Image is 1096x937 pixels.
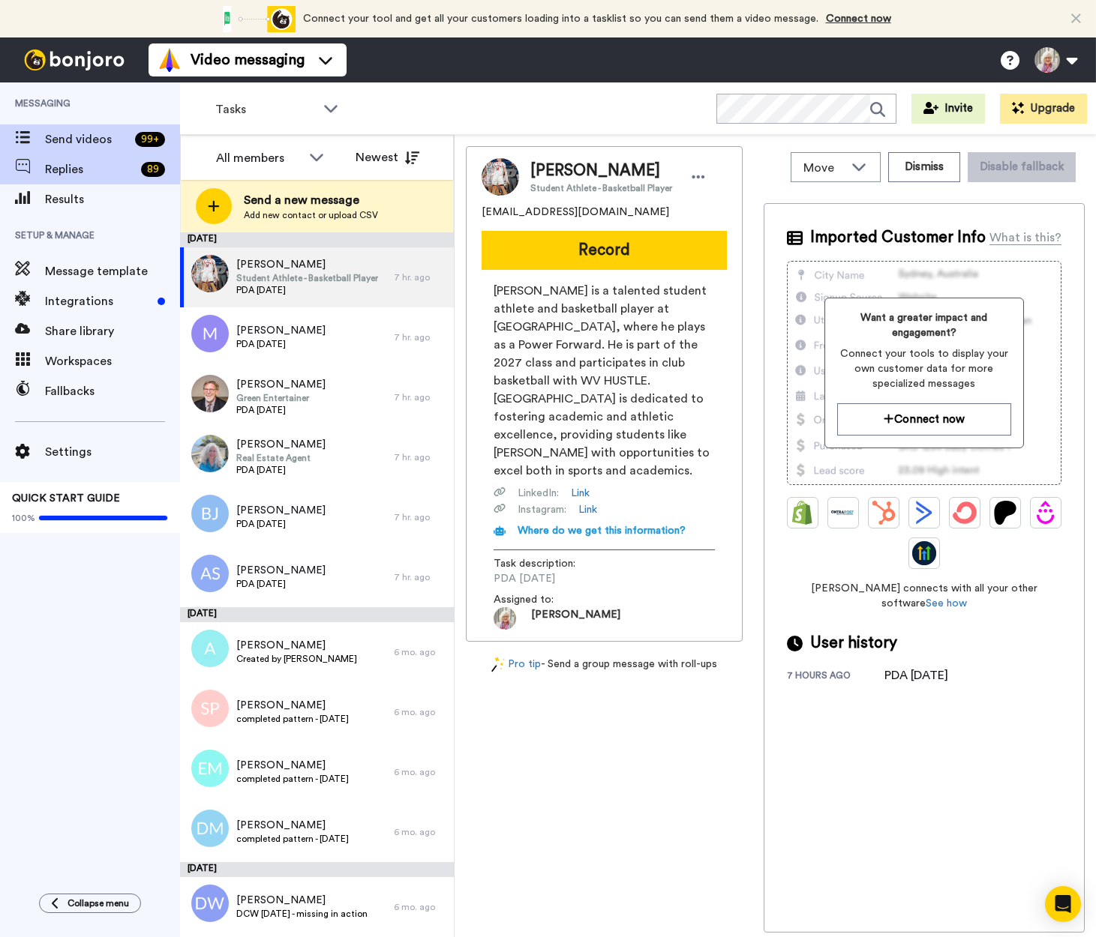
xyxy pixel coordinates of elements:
[826,13,891,24] a: Connect now
[213,6,296,32] div: animation
[45,382,180,400] span: Fallbacks
[236,272,378,284] span: Student Athlete - Basketball Player
[141,162,165,177] div: 89
[216,149,302,167] div: All members
[394,391,446,403] div: 7 hr. ago
[68,897,129,909] span: Collapse menu
[530,160,672,182] span: [PERSON_NAME]
[837,403,1011,436] button: Connect now
[45,443,180,461] span: Settings
[236,518,326,530] span: PDA [DATE]
[236,257,378,272] span: [PERSON_NAME]
[837,310,1011,340] span: Want a greater impact and engagement?
[518,525,686,536] span: Where do we get this information?
[236,503,326,518] span: [PERSON_NAME]
[989,229,1061,247] div: What is this?
[191,495,229,532] img: bj.png
[215,100,316,118] span: Tasks
[236,908,368,920] span: DCW [DATE] - missing in action
[911,94,985,124] button: Invite
[791,501,815,525] img: Shopify
[236,773,349,785] span: completed pattern - [DATE]
[236,698,349,713] span: [PERSON_NAME]
[191,885,229,922] img: dw.png
[394,646,446,658] div: 6 mo. ago
[394,901,446,913] div: 6 mo. ago
[236,833,349,845] span: completed pattern - [DATE]
[236,437,326,452] span: [PERSON_NAME]
[158,48,182,72] img: vm-color.svg
[578,502,597,517] a: Link
[191,435,229,472] img: 657184fb-ad41-40fb-9515-13d8eb54a6c4.jpg
[236,464,326,476] span: PDA [DATE]
[872,501,896,525] img: Hubspot
[236,893,368,908] span: [PERSON_NAME]
[968,152,1076,182] button: Disable fallback
[45,352,180,370] span: Workspaces
[236,563,326,578] span: [PERSON_NAME]
[135,132,165,147] div: 99 +
[45,322,180,340] span: Share library
[837,346,1011,391] span: Connect your tools to display your own customer data for more specialized messages
[236,284,378,296] span: PDA [DATE]
[236,377,326,392] span: [PERSON_NAME]
[394,766,446,778] div: 6 mo. ago
[236,638,357,653] span: [PERSON_NAME]
[912,541,936,565] img: GoHighLevel
[494,556,599,571] span: Task description :
[884,666,959,684] div: PDA [DATE]
[45,190,180,208] span: Results
[236,338,326,350] span: PDA [DATE]
[191,690,229,727] img: sp.png
[191,49,305,70] span: Video messaging
[953,501,977,525] img: ConvertKit
[394,706,446,718] div: 6 mo. ago
[191,315,229,352] img: m.png
[244,191,378,209] span: Send a new message
[236,404,326,416] span: PDA [DATE]
[191,630,229,667] img: a.png
[518,486,559,501] span: LinkedIn :
[810,226,986,249] span: Imported Customer Info
[912,501,936,525] img: ActiveCampaign
[191,375,229,412] img: bb12ab26-4147-4569-957b-a891b6ebc030.jpg
[191,750,229,787] img: em.png
[236,653,357,665] span: Created by [PERSON_NAME]
[491,657,541,672] a: Pro tip
[45,292,152,310] span: Integrations
[1000,94,1087,124] button: Upgrade
[1034,501,1058,525] img: Drip
[494,282,715,480] span: [PERSON_NAME] is a talented student athlete and basketball player at [GEOGRAPHIC_DATA], where he ...
[191,810,229,847] img: dm.png
[394,571,446,583] div: 7 hr. ago
[394,271,446,283] div: 7 hr. ago
[191,555,229,592] img: as.png
[12,493,120,504] span: QUICK START GUIDE
[244,209,378,221] span: Add new contact or upload CSV
[180,232,454,247] div: [DATE]
[494,571,636,586] span: PDA [DATE]
[926,598,967,609] a: See how
[394,826,446,838] div: 6 mo. ago
[831,501,855,525] img: Ontraport
[45,262,180,280] span: Message template
[180,607,454,622] div: [DATE]
[236,578,326,590] span: PDA [DATE]
[303,13,818,24] span: Connect your tool and get all your customers loading into a tasklist so you can send them a video...
[494,607,516,630] img: f4250080-8d89-4182-9973-211f5034ee83-1684885126.jpg
[18,49,131,70] img: bj-logo-header-white.svg
[466,657,743,672] div: - Send a group message with roll-ups
[394,511,446,523] div: 7 hr. ago
[531,607,620,630] span: [PERSON_NAME]
[491,657,505,672] img: magic-wand.svg
[530,182,672,194] span: Student Athlete - Basketball Player
[236,758,349,773] span: [PERSON_NAME]
[810,632,897,654] span: User history
[236,818,349,833] span: [PERSON_NAME]
[236,323,326,338] span: [PERSON_NAME]
[482,231,727,270] button: Record
[344,142,431,172] button: Newest
[45,130,129,148] span: Send videos
[803,159,844,177] span: Move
